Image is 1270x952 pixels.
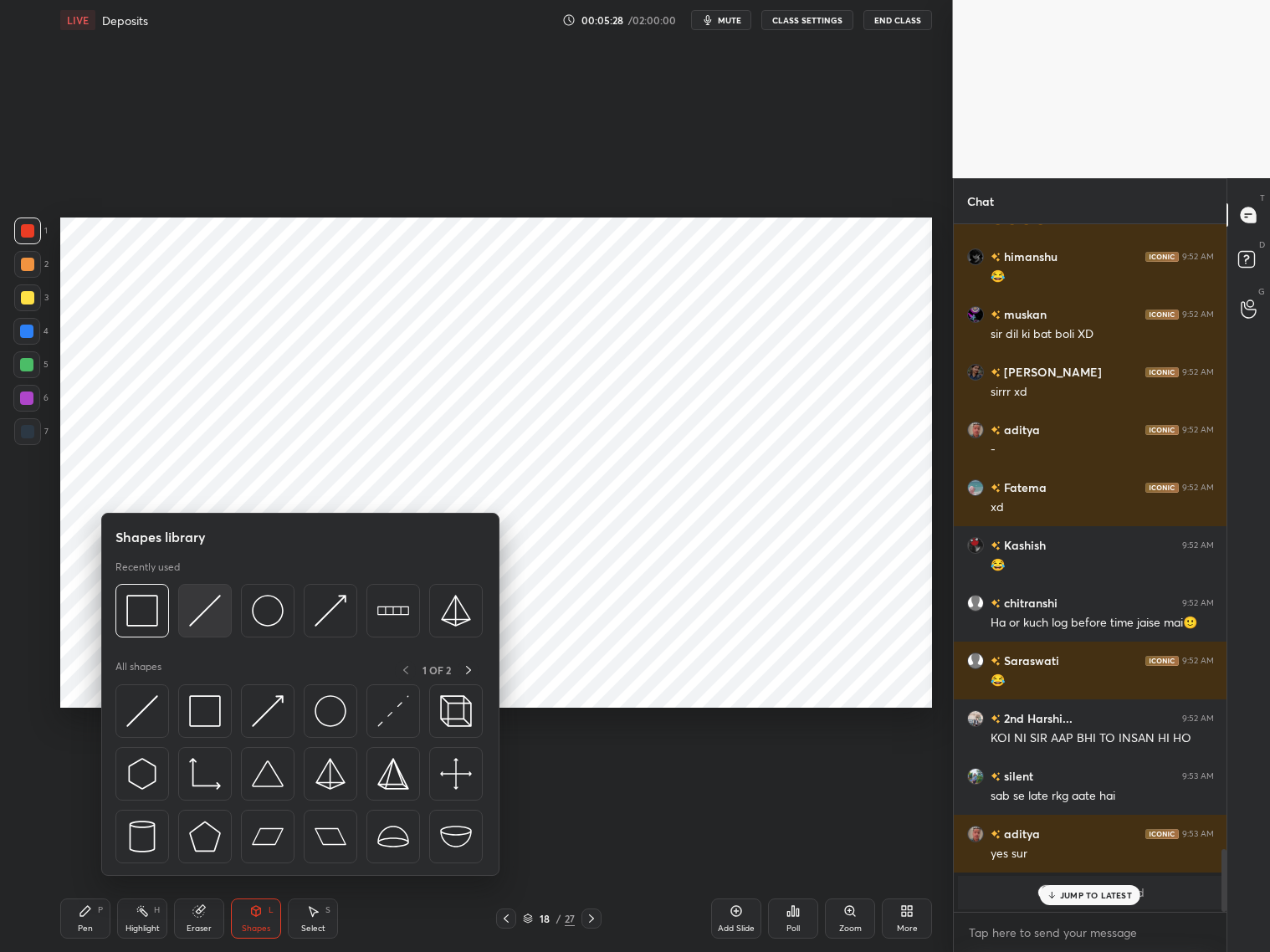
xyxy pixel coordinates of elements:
h6: aditya [1001,421,1040,438]
p: T [1260,192,1265,204]
h6: [PERSON_NAME] [1001,363,1102,381]
div: LIVE [60,10,95,30]
img: svg+xml;charset=utf-8,%3Csvg%20xmlns%3D%22http%3A%2F%2Fwww.w3.org%2F2000%2Fsvg%22%20width%3D%2244... [252,821,284,852]
span: joined [1111,886,1144,899]
div: 3 [14,284,49,311]
div: S [325,906,330,914]
img: no-rating-badge.077c3623.svg [991,253,1001,263]
img: default.png [1037,884,1053,901]
div: Pen [78,924,93,933]
div: 9:52 AM [1182,367,1214,377]
div: 6 [13,385,49,412]
button: mute [691,10,751,30]
span: mute [718,14,741,26]
div: sirrr xd [991,384,1214,401]
div: Zoom [839,924,862,933]
div: 9:52 AM [1182,598,1214,608]
img: svg+xml;charset=utf-8,%3Csvg%20xmlns%3D%22http%3A%2F%2Fwww.w3.org%2F2000%2Fsvg%22%20width%3D%2230... [377,695,409,727]
div: 1 [14,218,48,244]
div: sir dil ki bat boli XD [991,326,1214,343]
div: 9:52 AM [1182,540,1214,550]
img: svg+xml;charset=utf-8,%3Csvg%20xmlns%3D%22http%3A%2F%2Fwww.w3.org%2F2000%2Fsvg%22%20width%3D%2244... [315,821,346,852]
img: svg+xml;charset=utf-8,%3Csvg%20xmlns%3D%22http%3A%2F%2Fwww.w3.org%2F2000%2Fsvg%22%20width%3D%2230... [126,758,158,790]
img: e38ab81fadd44d958d0b9871958952d3.jpg [967,826,984,842]
div: Shapes [242,924,270,933]
div: KOI NI SIR AAP BHI TO INSAN HI HO [991,730,1214,747]
p: D [1259,238,1265,251]
img: 3a2fa405ffeb4a5e837c0d8c175cc435.jpg [967,768,984,785]
img: svg+xml;charset=utf-8,%3Csvg%20xmlns%3D%22http%3A%2F%2Fwww.w3.org%2F2000%2Fsvg%22%20width%3D%2234... [377,758,409,790]
h6: 2nd Harshi... [1001,709,1073,727]
div: 😂 [991,673,1214,689]
img: svg+xml;charset=utf-8,%3Csvg%20xmlns%3D%22http%3A%2F%2Fwww.w3.org%2F2000%2Fsvg%22%20width%3D%2236... [252,595,284,627]
img: svg+xml;charset=utf-8,%3Csvg%20xmlns%3D%22http%3A%2F%2Fwww.w3.org%2F2000%2Fsvg%22%20width%3D%2234... [189,821,221,852]
img: svg+xml;charset=utf-8,%3Csvg%20xmlns%3D%22http%3A%2F%2Fwww.w3.org%2F2000%2Fsvg%22%20width%3D%2233... [189,758,221,790]
img: no-rating-badge.077c3623.svg [991,715,1001,724]
div: - [991,442,1214,458]
div: 9:52 AM [1182,425,1214,435]
h4: Deposits [102,13,148,28]
img: iconic-dark.1390631f.png [1145,310,1179,320]
img: ae5bc62a2f5849008747730a7edc51e8.jpg [967,710,984,727]
p: 1 OF 2 [422,663,451,677]
div: 9:53 AM [1182,771,1214,781]
img: 9405d135d0cd4a27aa7e2bc0c754d48b.jpg [967,479,984,496]
img: no-rating-badge.077c3623.svg [991,369,1001,378]
div: xd [991,499,1214,516]
img: 8430983dc3024bc59926ac31699ae35f.jpg [967,306,984,323]
h6: Fatema [1001,479,1047,496]
img: no-rating-badge.077c3623.svg [991,484,1001,494]
img: iconic-dark.1390631f.png [1145,483,1179,493]
img: svg+xml;charset=utf-8,%3Csvg%20xmlns%3D%22http%3A%2F%2Fwww.w3.org%2F2000%2Fsvg%22%20width%3D%2238... [377,821,409,852]
h5: Shapes library [115,527,206,547]
div: 5 [13,351,49,378]
img: svg+xml;charset=utf-8,%3Csvg%20xmlns%3D%22http%3A%2F%2Fwww.w3.org%2F2000%2Fsvg%22%20width%3D%2238... [440,821,472,852]
div: L [269,906,274,914]
img: svg+xml;charset=utf-8,%3Csvg%20xmlns%3D%22http%3A%2F%2Fwww.w3.org%2F2000%2Fsvg%22%20width%3D%2235... [440,695,472,727]
div: 9:53 AM [1182,829,1214,839]
img: no-rating-badge.077c3623.svg [991,658,1001,667]
h6: himanshu [1001,248,1057,265]
div: 4 [13,318,49,345]
p: Recently used [115,560,180,574]
img: no-rating-badge.077c3623.svg [991,773,1001,782]
p: JUMP TO LATEST [1060,890,1132,900]
img: iconic-dark.1390631f.png [1145,367,1179,377]
div: Poll [786,924,800,933]
button: End Class [863,10,932,30]
img: svg+xml;charset=utf-8,%3Csvg%20xmlns%3D%22http%3A%2F%2Fwww.w3.org%2F2000%2Fsvg%22%20width%3D%2250... [377,595,409,627]
img: svg+xml;charset=utf-8,%3Csvg%20xmlns%3D%22http%3A%2F%2Fwww.w3.org%2F2000%2Fsvg%22%20width%3D%2230... [315,595,346,627]
div: 27 [565,911,575,926]
img: default.png [967,653,984,669]
img: svg+xml;charset=utf-8,%3Csvg%20xmlns%3D%22http%3A%2F%2Fwww.w3.org%2F2000%2Fsvg%22%20width%3D%2230... [126,695,158,727]
img: svg+xml;charset=utf-8,%3Csvg%20xmlns%3D%22http%3A%2F%2Fwww.w3.org%2F2000%2Fsvg%22%20width%3D%2234... [440,595,472,627]
h6: aditya [1001,825,1040,842]
div: Select [301,924,325,933]
img: default.png [967,595,984,612]
p: G [1258,285,1265,298]
div: More [897,924,918,933]
img: svg+xml;charset=utf-8,%3Csvg%20xmlns%3D%22http%3A%2F%2Fwww.w3.org%2F2000%2Fsvg%22%20width%3D%2230... [189,595,221,627]
img: svg+xml;charset=utf-8,%3Csvg%20xmlns%3D%22http%3A%2F%2Fwww.w3.org%2F2000%2Fsvg%22%20width%3D%2238... [252,758,284,790]
img: no-rating-badge.077c3623.svg [991,831,1001,840]
div: Add Slide [718,924,755,933]
img: iconic-dark.1390631f.png [1145,656,1179,666]
div: Ha or kuch log before time jaise mai🙂 [991,615,1214,632]
div: 9:52 AM [1182,310,1214,320]
div: P [98,906,103,914]
img: 0ca144530ae04a69b9903553d1e365f0.jpg [967,537,984,554]
div: Eraser [187,924,212,933]
h6: Saraswati [1001,652,1059,669]
img: svg+xml;charset=utf-8,%3Csvg%20xmlns%3D%22http%3A%2F%2Fwww.w3.org%2F2000%2Fsvg%22%20width%3D%2234... [315,758,346,790]
img: no-rating-badge.077c3623.svg [991,600,1001,609]
button: CLASS SETTINGS [761,10,853,30]
h6: silent [1001,767,1033,785]
div: grid [954,224,1227,912]
img: svg+xml;charset=utf-8,%3Csvg%20xmlns%3D%22http%3A%2F%2Fwww.w3.org%2F2000%2Fsvg%22%20width%3D%2230... [252,695,284,727]
div: 9:52 AM [1182,483,1214,493]
div: 9:52 AM [1182,252,1214,262]
div: 😂 [991,557,1214,574]
img: svg+xml;charset=utf-8,%3Csvg%20xmlns%3D%22http%3A%2F%2Fwww.w3.org%2F2000%2Fsvg%22%20width%3D%2228... [126,821,158,852]
img: iconic-dark.1390631f.png [1145,252,1179,262]
p: All shapes [115,660,161,681]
